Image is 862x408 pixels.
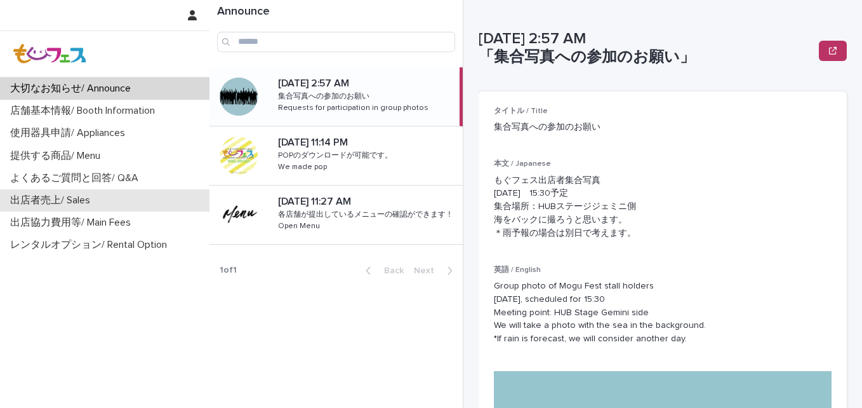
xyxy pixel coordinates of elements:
a: [DATE] 11:27 AM[DATE] 11:27 AM 各店舗が提出しているメニューの確認ができます！各店舗が提出しているメニューの確認ができます！ Open MenuOpen Menu [209,186,463,245]
p: [DATE] 2:57 AM [278,75,352,90]
p: POPのダウンロードが可能です。 [278,149,395,160]
a: [DATE] 2:57 AM[DATE] 2:57 AM 集合写真への参加のお願い集合写真への参加のお願い Requests for participation in group photosR... [209,67,463,126]
p: 集合写真への参加のお願い [278,90,372,101]
p: Group photo of Mogu Fest stall holders [DATE], scheduled for 15:30 Meeting point: HUB Stage Gemin... [494,280,832,346]
span: 本文 / Japanese [494,160,551,168]
p: 各店舗が提出しているメニューの確認ができます！ [278,208,456,219]
button: Back [355,265,409,276]
p: 1 of 1 [209,255,247,286]
span: 英語 / English [494,266,541,274]
span: タイトル / Title [494,107,548,115]
p: 提供する商品/ Menu [5,150,110,162]
p: Requests for participation in group photos [278,101,431,112]
p: [DATE] 11:27 AM [278,193,354,208]
p: レンタルオプション/ Rental Option [5,239,177,251]
p: We made pop [278,160,329,172]
p: もぐフェス出店者集合写真 [DATE] 15:30予定 集合場所：HUBステージジェミニ側 海をバックに撮ろうと思います。 ＊雨予報の場合は別日で考えます。 [494,174,832,240]
p: [DATE] 2:57 AM 「集合写真への参加のお願い」 [479,30,814,67]
p: [DATE] 11:14 PM [278,134,350,149]
p: よくあるご質問と回答/ Q&A [5,172,149,184]
input: Search [217,32,455,52]
a: [DATE] 11:14 PM[DATE] 11:14 PM POPのダウンロードが可能です。POPのダウンロードが可能です。 We made popWe made pop [209,126,463,186]
h1: Announce [217,5,455,19]
p: 集合写真への参加のお願い [494,121,832,134]
p: 店舗基本情報/ Booth Information [5,105,165,117]
p: Open Menu [278,219,322,231]
span: Back [376,266,404,275]
img: Z8gcrWHQVC4NX3Wf4olx [10,41,90,67]
p: 大切なお知らせ/ Announce [5,83,141,95]
button: Next [409,265,463,276]
p: 出店者売上/ Sales [5,194,100,207]
span: Next [414,266,442,275]
p: 出店協力費用等/ Main Fees [5,217,141,229]
p: 使用器具申請/ Appliances [5,127,135,139]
